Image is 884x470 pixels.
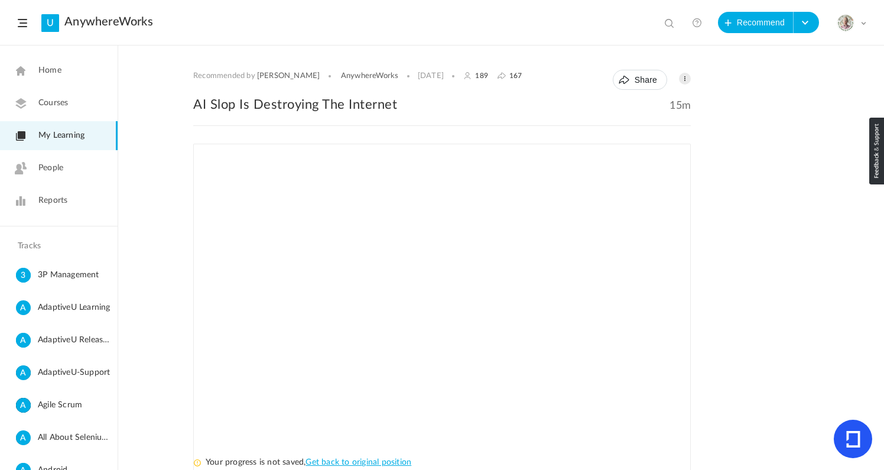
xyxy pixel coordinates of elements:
[475,72,488,80] span: 189
[669,99,691,112] span: 15m
[257,72,320,81] a: [PERSON_NAME]
[38,268,113,283] span: 3P Management
[193,72,255,81] span: Recommended by
[38,64,61,77] span: Home
[38,129,84,142] span: My Learning
[16,300,31,316] cite: A
[635,75,657,85] span: Share
[16,430,31,446] cite: A
[16,268,31,284] cite: 3
[18,241,97,251] h4: Tracks
[38,333,113,348] span: AdaptiveU Release Details
[38,97,68,109] span: Courses
[509,72,522,80] span: 167
[193,96,691,114] h2: AI Slop Is Destroying The Internet
[64,15,153,29] a: AnywhereWorks
[341,72,399,81] a: AnywhereWorks
[613,70,667,90] button: Share
[38,398,113,413] span: Agile Scrum
[718,12,794,33] button: Recommend
[38,300,113,315] span: AdaptiveU Learning
[38,430,113,445] span: All About Selenium Testing
[206,458,305,466] span: Your progress is not saved,
[16,398,31,414] cite: A
[837,15,854,31] img: julia-s-version-gybnm-profile-picture-frame-2024-template-16.png
[869,118,884,184] img: loop_feedback_btn.png
[38,195,67,207] span: Reports
[41,14,59,32] a: U
[38,365,113,380] span: AdaptiveU-Support
[16,365,31,381] cite: A
[194,144,690,452] iframe: YouTube video player
[16,333,31,349] cite: A
[38,162,63,174] span: People
[305,458,411,466] span: Get back to original position
[418,72,444,81] div: [DATE]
